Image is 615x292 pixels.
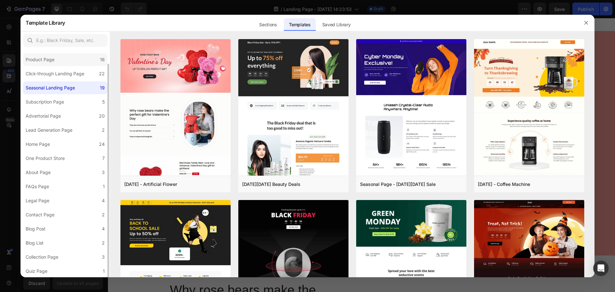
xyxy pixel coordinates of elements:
div: 5 [102,98,105,106]
div: Subscription Page [26,98,64,106]
div: 24 [99,140,105,148]
div: Saved Library [317,18,356,31]
a: Get It Now [119,183,172,200]
h2: Template Library [26,14,65,31]
div: Templates [284,18,316,31]
div: 16 [100,56,105,63]
div: 3 [102,169,105,176]
div: Sections [254,18,282,31]
div: Legal Page [26,197,49,204]
div: 2 [102,239,105,247]
div: Seasonal Landing Page [26,84,75,92]
div: FAQs Page [26,183,49,190]
div: About Page [26,169,51,176]
div: Blog Post [26,225,45,233]
div: Seasonal Page - [DATE][DATE] Sale [360,180,436,188]
div: 1 [103,183,105,190]
div: Lead Generation Page [26,126,72,134]
div: [DATE] - Coffee Machine [478,180,530,188]
input: E.g.: Black Friday, Sale, etc. [23,34,107,47]
div: [DATE][DATE] Beauty Deals [242,180,300,188]
p: Valentine’s Day [43,64,248,147]
div: 3 [102,253,105,261]
div: Contact Page [26,211,54,219]
div: 2 [102,126,105,134]
div: 4 [102,197,105,204]
div: 20 [99,112,105,120]
div: Collection Page [26,253,58,261]
p: UP TO 50% ON PERFECT GIFT [43,154,248,167]
img: Alt Image [259,32,465,219]
div: 22 [99,70,105,78]
p: ROSE TEDDY BEAR [43,51,248,63]
div: Blog List [26,239,44,247]
div: Click-through Landing Page [26,70,84,78]
div: Product Page [26,56,54,63]
div: Home Page [26,140,50,148]
div: 4 [102,225,105,233]
div: One Product Store [26,154,65,162]
div: 2 [102,211,105,219]
div: Advertorial Page [26,112,61,120]
div: [DATE] - Artificial Flower [124,180,177,188]
div: 1 [103,267,105,275]
div: 7 [102,154,105,162]
div: Get It Now [131,188,160,196]
div: 19 [100,84,105,92]
div: Open Intercom Messenger [593,261,609,276]
div: Quiz Page [26,267,47,275]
